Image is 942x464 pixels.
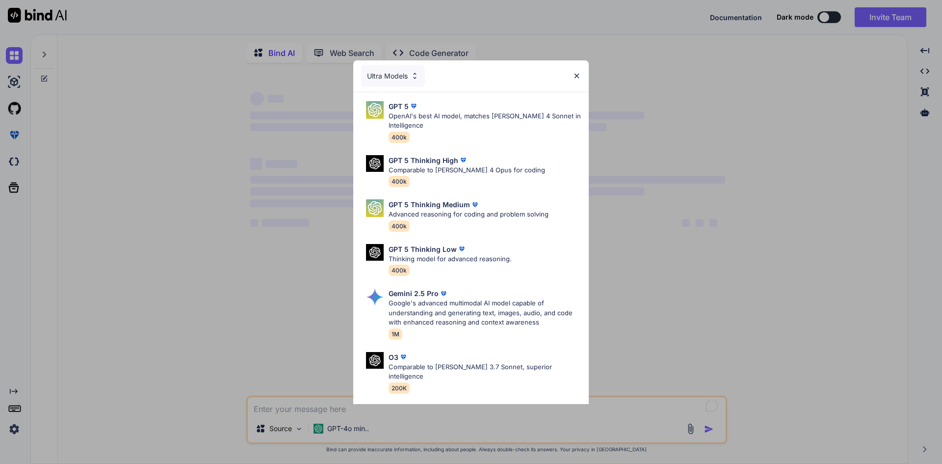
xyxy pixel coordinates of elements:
[439,289,448,299] img: premium
[389,101,409,111] p: GPT 5
[389,352,398,362] p: O3
[458,155,468,165] img: premium
[389,382,410,394] span: 200K
[389,265,410,276] span: 400k
[366,352,384,369] img: Pick Models
[389,155,458,165] p: GPT 5 Thinking High
[398,352,408,362] img: premium
[389,199,470,210] p: GPT 5 Thinking Medium
[361,65,425,87] div: Ultra Models
[573,72,581,80] img: close
[366,244,384,261] img: Pick Models
[366,199,384,217] img: Pick Models
[389,362,581,382] p: Comparable to [PERSON_NAME] 3.7 Sonnet, superior intelligence
[409,101,419,111] img: premium
[389,165,545,175] p: Comparable to [PERSON_NAME] 4 Opus for coding
[389,244,457,254] p: GPT 5 Thinking Low
[389,111,581,131] p: OpenAI's best AI model, matches [PERSON_NAME] 4 Sonnet in Intelligence
[366,288,384,306] img: Pick Models
[389,220,410,232] span: 400k
[389,288,439,299] p: Gemini 2.5 Pro
[389,299,581,328] p: Google's advanced multimodal AI model capable of understanding and generating text, images, audio...
[389,254,512,264] p: Thinking model for advanced reasoning.
[389,176,410,187] span: 400k
[457,244,467,254] img: premium
[470,200,480,210] img: premium
[389,132,410,143] span: 400k
[411,72,419,80] img: Pick Models
[389,328,402,340] span: 1M
[366,101,384,119] img: Pick Models
[389,210,549,219] p: Advanced reasoning for coding and problem solving
[366,155,384,172] img: Pick Models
